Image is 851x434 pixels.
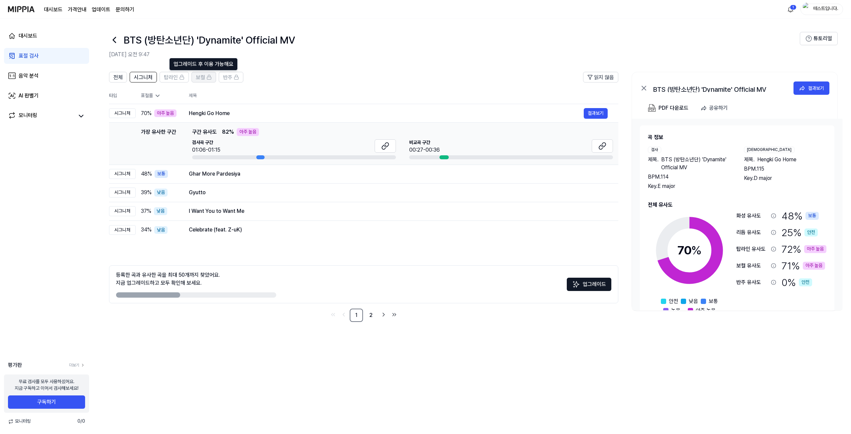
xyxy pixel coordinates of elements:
[169,58,238,71] div: 업그레이드 후 이용 가능해요
[584,108,608,119] button: 결과보기
[8,395,85,409] button: 구독하기
[4,28,89,44] a: 대시보드
[671,307,680,315] span: 높음
[757,156,796,164] span: Hengki Go Home
[648,147,661,153] div: 검사
[803,262,825,270] div: 아주 높음
[328,310,338,319] a: Go to first page
[808,84,824,92] div: 결과보기
[160,72,189,82] button: 탑라인
[583,72,618,82] button: 읽지 않음
[379,310,388,319] a: Go to next page
[155,170,168,178] div: 보통
[134,73,153,81] span: 시그니처
[92,6,110,14] a: 업데이트
[109,225,136,235] div: 시그니처
[141,109,152,117] span: 70 %
[223,73,232,81] span: 반주
[744,147,794,153] div: [DEMOGRAPHIC_DATA]
[409,139,440,146] span: 비교곡 구간
[113,73,123,81] span: 전체
[804,228,818,236] div: 안전
[109,169,136,179] div: 시그니처
[141,207,151,215] span: 37 %
[744,174,827,182] div: Key. D major
[116,271,220,287] div: 등록한 곡과 유사한 곡을 최대 50개까지 찾았어요. 지금 업그레이드하고 모두 확인해 보세요.
[800,4,843,15] button: profile테스트입니다.
[19,92,39,100] div: AI 판별기
[109,88,136,104] th: 타입
[782,259,825,273] div: 71 %
[782,242,826,256] div: 72 %
[803,3,811,16] img: profile
[189,207,608,215] div: I Want You to Want Me
[141,92,178,99] div: 표절률
[141,189,152,197] span: 39 %
[4,88,89,104] a: AI 판별기
[19,72,39,80] div: 음악 분석
[691,243,702,257] span: %
[154,226,168,234] div: 낮음
[189,226,608,234] div: Celebrate (feat. Z-uK)
[130,72,157,82] button: 시그니처
[744,165,827,173] div: BPM. 115
[15,378,78,391] div: 무료 검사를 모두 사용하셨어요. 지금 구독하고 이어서 검사해보세요!
[804,245,826,253] div: 아주 높음
[109,108,136,118] div: 시그니처
[800,32,838,45] button: 튜토리얼
[141,128,176,159] div: 가장 유사한 구간
[785,4,796,15] button: 알림1
[164,73,178,81] span: 탑라인
[805,212,819,220] div: 보통
[141,170,152,178] span: 48 %
[696,307,716,315] span: 아주 높음
[787,5,794,13] img: 알림
[109,72,127,82] button: 전체
[409,146,440,154] div: 00:27-00:36
[109,51,800,59] h2: [DATE] 오전 9:47
[124,33,295,47] h1: BTS (방탄소년단) 'Dynamite' Official MV
[189,88,618,104] th: 제목
[189,189,608,197] div: Gyutto
[141,226,152,234] span: 34 %
[196,73,205,81] span: 보컬
[677,241,702,259] div: 70
[8,111,74,121] a: 모니터링
[813,5,839,13] div: 테스트입니다.
[736,278,768,286] div: 반주 유사도
[782,275,812,289] div: 0 %
[222,128,234,136] span: 82 %
[594,73,614,81] span: 읽지 않음
[698,101,733,115] button: 공유하기
[648,133,826,141] h2: 곡 정보
[189,170,608,178] div: Ghar More Pardesiya
[736,245,768,253] div: 탑라인 유사도
[237,128,259,136] div: 아주 높음
[736,212,768,220] div: 화성 유사도
[793,81,829,95] button: 결과보기
[68,6,86,14] a: 가격안내
[790,5,796,10] div: 1
[154,189,168,197] div: 낮음
[669,297,678,305] span: 안전
[390,310,399,319] a: Go to last page
[77,418,85,425] span: 0 / 0
[69,362,85,368] a: 더보기
[364,309,378,322] a: 2
[648,201,826,209] h2: 전체 유사도
[661,156,731,172] span: BTS (방탄소년단) 'Dynamite' Official MV
[44,6,62,14] a: 대시보드
[19,52,39,60] div: 표절 검사
[659,104,688,112] div: PDF 다운로드
[782,225,818,239] div: 25 %
[567,278,611,291] button: 업그레이드
[219,72,243,82] button: 반주
[339,310,348,319] a: Go to previous page
[648,173,731,181] div: BPM. 114
[647,101,690,115] button: PDF 다운로드
[109,309,618,322] nav: pagination
[154,207,167,215] div: 낮음
[109,206,136,216] div: 시그니처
